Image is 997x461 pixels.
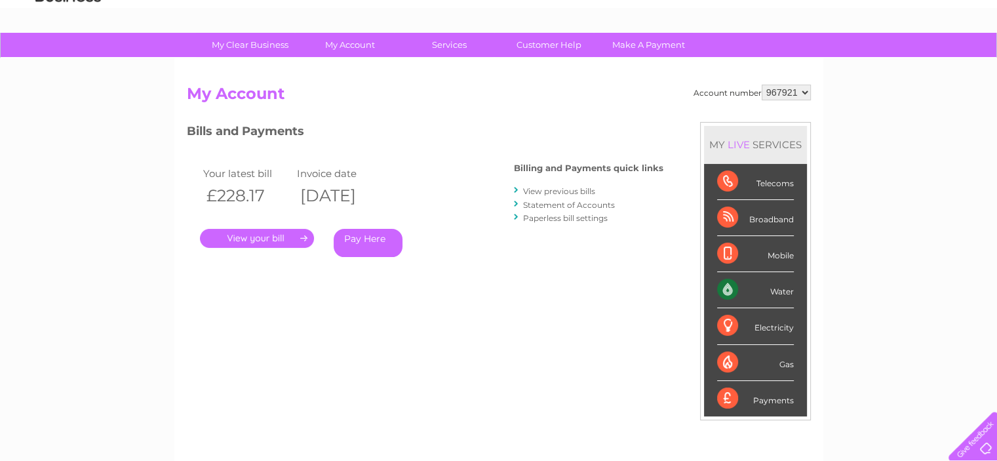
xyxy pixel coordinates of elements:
[200,165,294,182] td: Your latest bill
[334,229,402,257] a: Pay Here
[910,56,942,66] a: Contact
[750,7,840,23] a: 0333 014 3131
[595,33,703,57] a: Make A Payment
[187,85,811,110] h2: My Account
[514,163,663,173] h4: Billing and Payments quick links
[196,33,304,57] a: My Clear Business
[717,308,794,344] div: Electricity
[704,126,807,163] div: MY SERVICES
[954,56,985,66] a: Log out
[717,164,794,200] div: Telecoms
[395,33,503,57] a: Services
[717,236,794,272] div: Mobile
[799,56,828,66] a: Energy
[523,200,615,210] a: Statement of Accounts
[717,381,794,416] div: Payments
[189,7,809,64] div: Clear Business is a trading name of Verastar Limited (registered in [GEOGRAPHIC_DATA] No. 3667643...
[694,85,811,100] div: Account number
[523,186,595,196] a: View previous bills
[294,165,388,182] td: Invoice date
[766,56,791,66] a: Water
[35,34,102,74] img: logo.png
[296,33,404,57] a: My Account
[717,345,794,381] div: Gas
[883,56,902,66] a: Blog
[836,56,875,66] a: Telecoms
[200,229,314,248] a: .
[294,182,388,209] th: [DATE]
[725,138,753,151] div: LIVE
[717,272,794,308] div: Water
[523,213,608,223] a: Paperless bill settings
[187,122,663,145] h3: Bills and Payments
[200,182,294,209] th: £228.17
[495,33,603,57] a: Customer Help
[717,200,794,236] div: Broadband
